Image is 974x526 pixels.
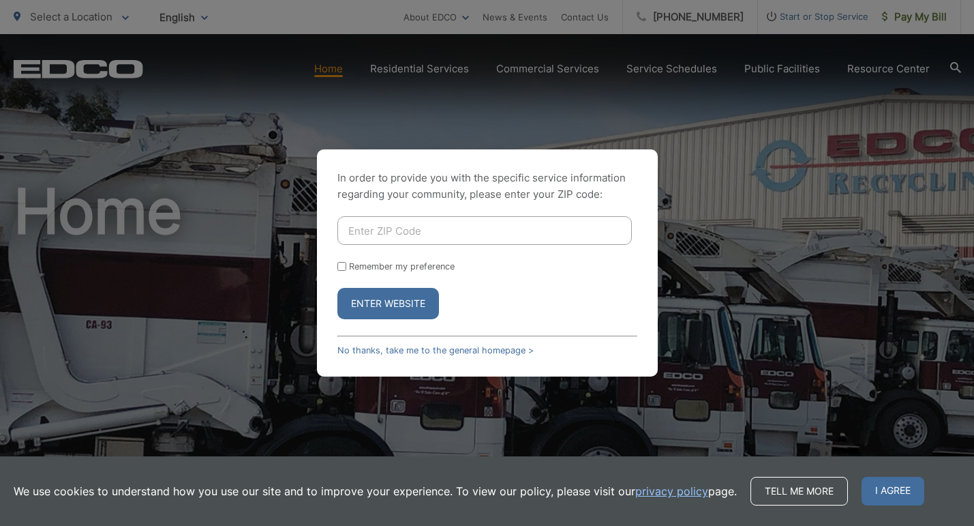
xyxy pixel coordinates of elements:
p: In order to provide you with the specific service information regarding your community, please en... [337,170,637,203]
a: privacy policy [635,483,708,499]
a: No thanks, take me to the general homepage > [337,345,534,355]
a: Tell me more [750,477,848,506]
label: Remember my preference [349,261,455,272]
input: Enter ZIP Code [337,216,632,245]
span: I agree [862,477,924,506]
p: We use cookies to understand how you use our site and to improve your experience. To view our pol... [14,483,737,499]
button: Enter Website [337,288,439,319]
